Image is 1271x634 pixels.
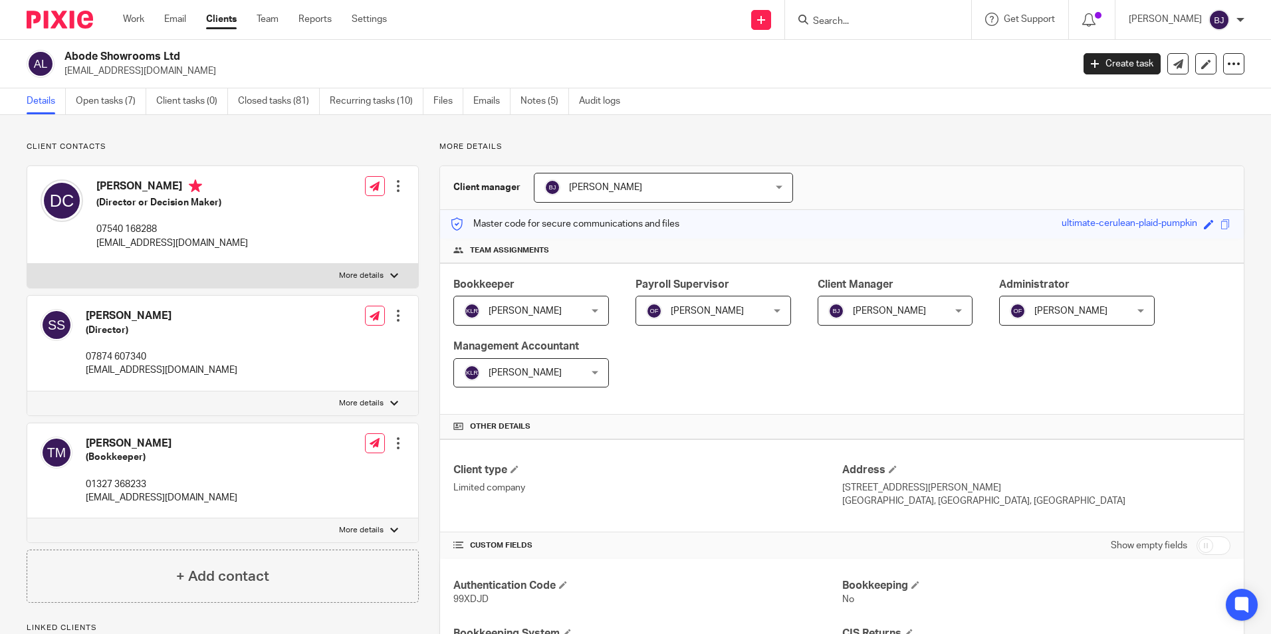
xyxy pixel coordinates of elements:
[453,181,520,194] h3: Client manager
[27,623,419,633] p: Linked clients
[156,88,228,114] a: Client tasks (0)
[298,13,332,26] a: Reports
[96,179,248,196] h4: [PERSON_NAME]
[489,368,562,377] span: [PERSON_NAME]
[86,324,237,337] h5: (Director)
[257,13,279,26] a: Team
[818,279,893,290] span: Client Manager
[671,306,744,316] span: [PERSON_NAME]
[520,88,569,114] a: Notes (5)
[123,13,144,26] a: Work
[1034,306,1107,316] span: [PERSON_NAME]
[453,341,579,352] span: Management Accountant
[453,540,842,551] h4: CUSTOM FIELDS
[646,303,662,319] img: svg%3E
[1010,303,1026,319] img: svg%3E
[86,451,237,464] h5: (Bookkeeper)
[96,196,248,209] h5: (Director or Decision Maker)
[453,579,842,593] h4: Authentication Code
[812,16,931,28] input: Search
[489,306,562,316] span: [PERSON_NAME]
[1062,217,1197,232] div: ultimate-cerulean-plaid-pumpkin
[64,50,864,64] h2: Abode Showrooms Ltd
[842,579,1230,593] h4: Bookkeeping
[842,481,1230,494] p: [STREET_ADDRESS][PERSON_NAME]
[339,525,384,536] p: More details
[853,306,926,316] span: [PERSON_NAME]
[176,566,269,587] h4: + Add contact
[453,595,489,604] span: 99XDJD
[86,491,237,504] p: [EMAIL_ADDRESS][DOMAIN_NAME]
[27,11,93,29] img: Pixie
[206,13,237,26] a: Clients
[76,88,146,114] a: Open tasks (7)
[842,595,854,604] span: No
[470,421,530,432] span: Other details
[238,88,320,114] a: Closed tasks (81)
[330,88,423,114] a: Recurring tasks (10)
[569,183,642,192] span: [PERSON_NAME]
[1084,53,1161,74] a: Create task
[439,142,1244,152] p: More details
[27,142,419,152] p: Client contacts
[453,481,842,494] p: Limited company
[828,303,844,319] img: svg%3E
[27,88,66,114] a: Details
[352,13,387,26] a: Settings
[464,303,480,319] img: svg%3E
[453,279,515,290] span: Bookkeeper
[339,398,384,409] p: More details
[41,179,83,222] img: svg%3E
[470,245,549,256] span: Team assignments
[473,88,511,114] a: Emails
[27,50,55,78] img: svg%3E
[96,223,248,236] p: 07540 168288
[450,217,679,231] p: Master code for secure communications and files
[86,350,237,364] p: 07874 607340
[842,494,1230,508] p: [GEOGRAPHIC_DATA], [GEOGRAPHIC_DATA], [GEOGRAPHIC_DATA]
[41,309,72,341] img: svg%3E
[635,279,729,290] span: Payroll Supervisor
[433,88,463,114] a: Files
[164,13,186,26] a: Email
[339,270,384,281] p: More details
[453,463,842,477] h4: Client type
[999,279,1070,290] span: Administrator
[579,88,630,114] a: Audit logs
[86,437,237,451] h4: [PERSON_NAME]
[544,179,560,195] img: svg%3E
[96,237,248,250] p: [EMAIL_ADDRESS][DOMAIN_NAME]
[1129,13,1202,26] p: [PERSON_NAME]
[1111,539,1187,552] label: Show empty fields
[86,364,237,377] p: [EMAIL_ADDRESS][DOMAIN_NAME]
[189,179,202,193] i: Primary
[41,437,72,469] img: svg%3E
[86,478,237,491] p: 01327 368233
[1209,9,1230,31] img: svg%3E
[842,463,1230,477] h4: Address
[86,309,237,323] h4: [PERSON_NAME]
[1004,15,1055,24] span: Get Support
[64,64,1064,78] p: [EMAIL_ADDRESS][DOMAIN_NAME]
[464,365,480,381] img: svg%3E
